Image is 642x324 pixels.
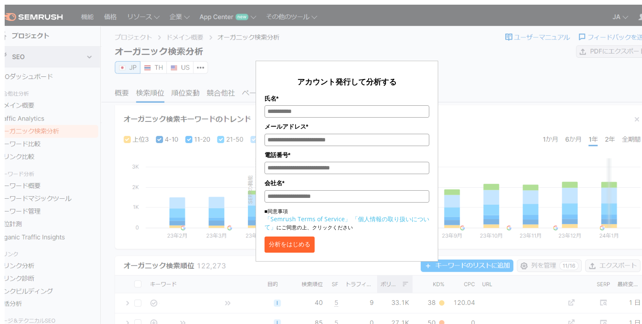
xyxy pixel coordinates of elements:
span: アカウント発行して分析する [297,76,397,87]
a: 「個人情報の取り扱いについて」 [265,215,429,231]
p: ■同意事項 にご同意の上、クリックください [265,208,429,231]
label: 電話番号* [265,150,429,160]
label: メールアドレス* [265,122,429,131]
a: 「Semrush Terms of Service」 [265,215,351,223]
button: 分析をはじめる [265,237,315,253]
